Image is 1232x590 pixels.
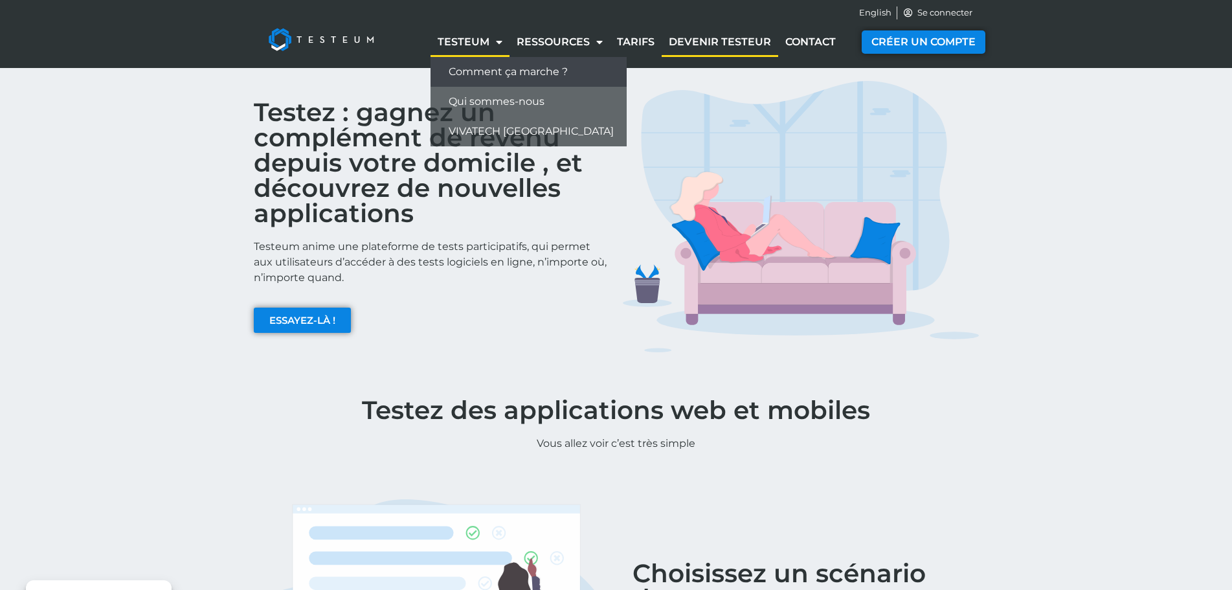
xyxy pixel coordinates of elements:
[862,30,985,54] a: CRÉER UN COMPTE
[247,436,985,451] p: Vous allez voir c’est très simple
[914,6,972,19] span: Se connecter
[610,27,662,57] a: Tarifs
[247,398,985,423] h1: Testez des applications web et mobiles
[269,315,335,325] span: ESSAYEZ-LÀ !
[778,27,843,57] a: Contact
[254,14,388,65] img: Testeum Logo - Application crowdtesting platform
[902,6,972,19] a: Se connecter
[431,87,627,117] a: Qui sommes-nous
[254,239,610,286] p: Testeum anime une plateforme de tests participatifs, qui permet aux utilisateurs d’accéder à des ...
[431,27,510,57] a: Testeum
[431,117,627,146] a: VIVATECH [GEOGRAPHIC_DATA]
[421,27,853,57] nav: Menu
[871,37,976,47] span: CRÉER UN COMPTE
[254,100,610,226] h2: Testez : gagnez un complément de revenu depuis votre domicile , et découvrez de nouvelles applica...
[431,57,627,146] ul: Testeum
[623,81,979,353] img: TESTERS IMG 1
[510,27,610,57] a: Ressources
[859,6,891,19] a: English
[662,27,778,57] a: Devenir testeur
[254,308,351,333] a: ESSAYEZ-LÀ !
[431,57,627,87] a: Comment ça marche ?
